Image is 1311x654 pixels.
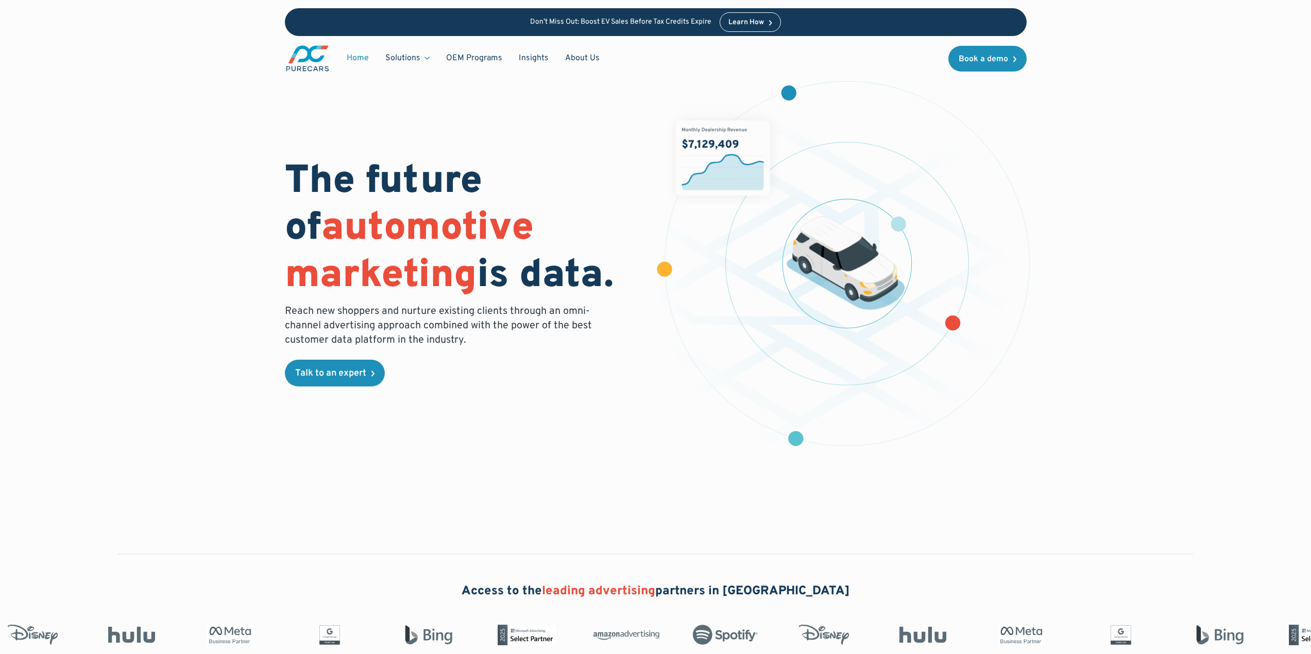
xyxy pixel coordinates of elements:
[462,583,850,600] h2: Access to the partners in [GEOGRAPHIC_DATA]
[791,625,857,645] img: Disney
[542,584,655,599] span: leading advertising
[720,12,781,32] a: Learn How
[1087,625,1153,645] img: Google Partner
[285,159,643,300] h1: The future of is data.
[675,120,770,196] img: chart showing monthly dealership revenue of $7m
[948,46,1027,72] a: Book a demo
[285,44,330,73] img: purecars logo
[295,369,366,378] div: Talk to an expert
[728,19,764,26] div: Learn How
[989,625,1054,645] img: Meta Business Partner
[786,216,905,310] img: illustration of a vehicle
[285,44,330,73] a: main
[285,204,534,301] span: automotive marketing
[296,625,362,645] img: Google Partner
[438,48,510,68] a: OEM Programs
[197,625,263,645] img: Meta Business Partner
[890,627,956,643] img: Hulu
[593,627,659,643] img: Amazon Advertising
[338,48,377,68] a: Home
[385,52,420,64] div: Solutions
[692,625,758,645] img: Spotify
[98,627,164,643] img: Hulu
[494,625,560,645] img: Microsoft Advertising Partner
[1186,625,1252,645] img: Bing
[530,18,711,27] p: Don’t Miss Out: Boost EV Sales Before Tax Credits Expire
[510,48,557,68] a: Insights
[285,304,598,347] p: Reach new shoppers and nurture existing clients through an omni-channel advertising approach comb...
[285,360,385,386] a: Talk to an expert
[395,625,461,645] img: Bing
[959,55,1008,63] div: Book a demo
[557,48,608,68] a: About Us
[377,48,438,68] div: Solutions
